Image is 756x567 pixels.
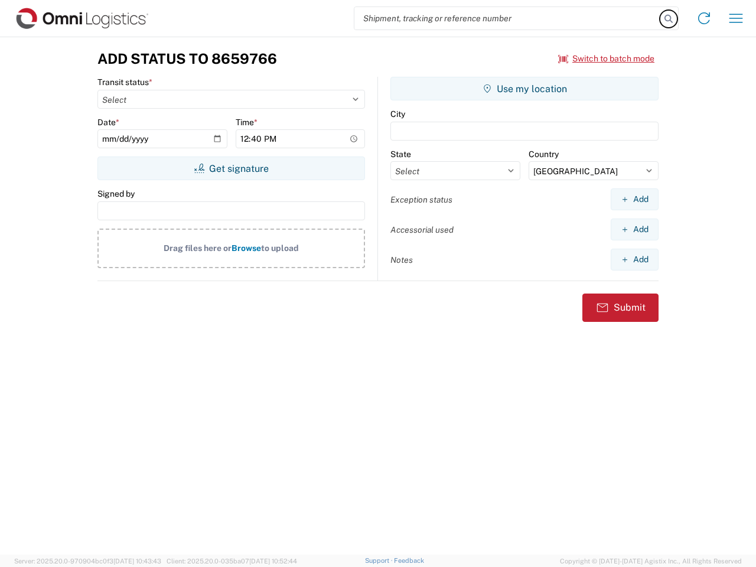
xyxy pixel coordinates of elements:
button: Use my location [390,77,659,100]
label: Date [97,117,119,128]
button: Add [611,188,659,210]
label: Signed by [97,188,135,199]
button: Get signature [97,157,365,180]
label: State [390,149,411,159]
label: Country [529,149,559,159]
label: City [390,109,405,119]
span: Copyright © [DATE]-[DATE] Agistix Inc., All Rights Reserved [560,556,742,566]
button: Add [611,219,659,240]
label: Time [236,117,258,128]
button: Add [611,249,659,271]
span: [DATE] 10:43:43 [113,558,161,565]
span: to upload [261,243,299,253]
span: [DATE] 10:52:44 [249,558,297,565]
input: Shipment, tracking or reference number [354,7,660,30]
label: Accessorial used [390,224,454,235]
a: Feedback [394,557,424,564]
span: Client: 2025.20.0-035ba07 [167,558,297,565]
span: Browse [232,243,261,253]
label: Transit status [97,77,152,87]
span: Server: 2025.20.0-970904bc0f3 [14,558,161,565]
label: Notes [390,255,413,265]
span: Drag files here or [164,243,232,253]
label: Exception status [390,194,452,205]
button: Submit [582,294,659,322]
h3: Add Status to 8659766 [97,50,277,67]
button: Switch to batch mode [558,49,654,69]
a: Support [365,557,395,564]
